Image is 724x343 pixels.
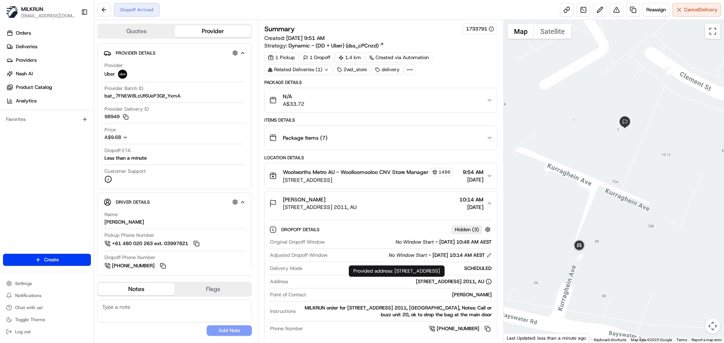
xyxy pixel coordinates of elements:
a: Terms (opens in new tab) [676,338,687,342]
button: Hidden (3) [451,225,492,234]
div: Location Details [264,155,497,161]
span: [DATE] 10:48 AM AEST [439,239,492,245]
div: 1733791 [466,26,494,32]
div: 7 [665,67,673,75]
div: Package Details [264,79,497,85]
span: Map data ©2025 Google [631,338,672,342]
span: Dropoff Phone Number [104,254,155,261]
img: uber-new-logo.jpeg [118,70,127,79]
span: Provider Batch ID [104,85,143,92]
div: 2wd_store [334,64,370,75]
button: Keyboard shortcuts [594,337,626,343]
div: 1 Pickup [264,52,298,63]
span: 9:54 AM [463,168,483,176]
div: Provided address: [STREET_ADDRESS] [349,265,445,277]
span: Instructions [270,308,296,315]
div: 1.4 km [335,52,364,63]
button: MILKRUN [21,5,43,13]
button: Show satellite imagery [534,24,571,39]
span: Woolworths Metro AU - Woolloomooloo CNV Store Manager [283,168,428,176]
span: [DATE] [459,203,483,211]
div: Favorites [3,113,91,125]
a: Created via Automation [366,52,432,63]
div: [STREET_ADDRESS] 2011, AU [416,278,492,285]
span: Orders [16,30,31,37]
span: Driver Details [116,199,150,205]
span: No Window Start [396,239,434,245]
button: Quotes [98,25,175,37]
span: [DATE] 10:14 AM AEST [433,252,485,259]
a: Orders [3,27,94,39]
span: Customer Support [104,168,146,175]
span: Price [104,127,116,133]
span: [PERSON_NAME] [283,196,325,203]
span: 1486 [439,169,451,175]
span: Point of Contact [270,291,306,298]
div: Less than a minute [104,155,147,162]
span: 10:14 AM [459,196,483,203]
button: Toggle Theme [3,314,91,325]
button: Reassign [643,3,669,17]
span: N/A [283,93,304,100]
span: Chat with us! [15,305,43,311]
span: Log out [15,329,31,335]
button: Settings [3,278,91,289]
a: [PHONE_NUMBER] [429,325,492,333]
button: Driver Details [104,196,245,208]
span: Adjusted Dropoff Window [270,252,327,259]
span: Provider Delivery ID [104,106,149,113]
span: Reassign [646,6,666,13]
button: MILKRUNMILKRUN[EMAIL_ADDRESS][DOMAIN_NAME] [3,3,78,21]
a: Report a map error [692,338,722,342]
img: MILKRUN [6,6,18,18]
a: Dynamic - (DD + Uber) (dss_cPCnzd) [288,42,384,49]
div: Items Details [264,117,497,123]
span: bat_7FNEW8LcUf6UeP3Qf_YxmA [104,93,181,99]
div: delivery [372,64,403,75]
img: Google [506,333,531,343]
span: - [429,252,431,259]
a: +61 480 020 263 ext. 03997821 [104,239,201,248]
span: [EMAIL_ADDRESS][DOMAIN_NAME] [21,13,75,19]
span: Package Items ( 7 ) [283,134,327,142]
button: CancelDelivery [672,3,721,17]
a: Analytics [3,95,94,107]
span: Original Dropoff Window [270,239,325,245]
div: Related Deliveries (1) [264,64,332,75]
span: Created: [264,34,325,42]
button: Notes [98,283,175,295]
div: SCHEDULED [305,265,491,272]
span: Nash AI [16,70,33,77]
span: Analytics [16,98,37,104]
a: Product Catalog [3,81,94,93]
button: Package Items (7) [265,126,497,150]
span: Delivery Mode [270,265,302,272]
span: Name [104,211,118,218]
div: [PERSON_NAME] [309,291,491,298]
button: Toggle fullscreen view [705,24,720,39]
span: Provider Details [116,50,155,56]
button: Provider [175,25,251,37]
span: [STREET_ADDRESS] 2011, AU [283,203,357,211]
span: Notifications [15,293,41,299]
span: Pickup Phone Number [104,232,154,239]
button: Create [3,254,91,266]
div: MILKRUN order for [STREET_ADDRESS] 2011, [GEOGRAPHIC_DATA], Notes: Call or buzz unit 20, ok to dr... [299,305,491,318]
button: A$9.68 [104,134,171,141]
span: - [436,239,438,245]
div: 1 Dropoff [300,52,334,63]
span: Cancel Delivery [684,6,718,13]
span: Dynamic - (DD + Uber) (dss_cPCnzd) [288,42,379,49]
span: Create [44,256,59,263]
button: Woolworths Metro AU - Woolloomooloo CNV Store Manager1486[STREET_ADDRESS]9:54 AM[DATE] [265,163,497,188]
span: Phone Number [270,325,303,332]
button: N/AA$33.72 [265,88,497,112]
a: [PHONE_NUMBER] [104,262,167,270]
span: Dropoff ETA [104,147,131,154]
button: Flags [175,283,251,295]
button: Log out [3,326,91,337]
span: Toggle Theme [15,317,45,323]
